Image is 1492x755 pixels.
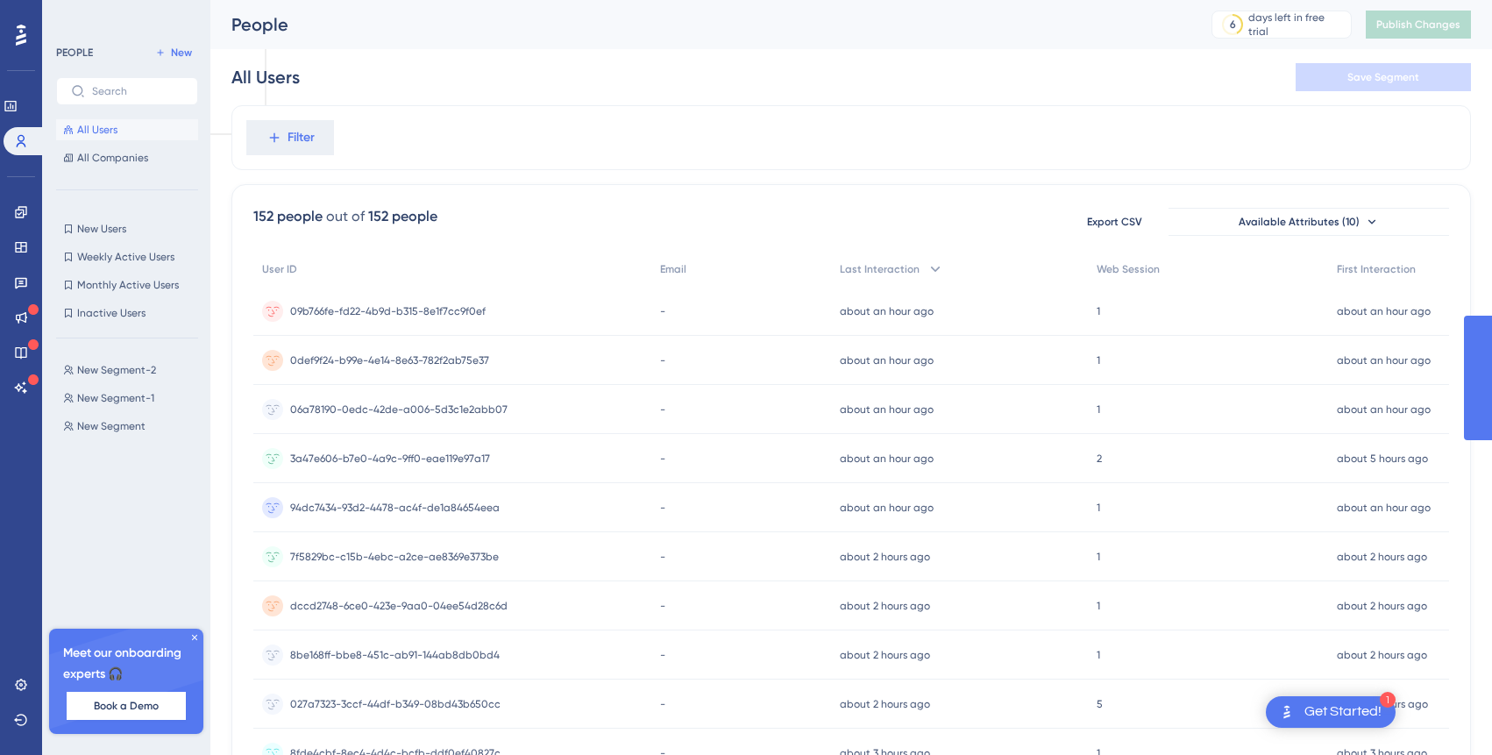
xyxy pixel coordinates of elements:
[840,698,930,710] time: about 2 hours ago
[1347,70,1419,84] span: Save Segment
[56,147,198,168] button: All Companies
[56,388,209,409] button: New Segment-1
[660,402,665,417] span: -
[290,304,486,318] span: 09b766fe-fd22-4b9d-b315-8e1f7cc9f0ef
[840,452,934,465] time: about an hour ago
[1296,63,1471,91] button: Save Segment
[63,643,189,685] span: Meet our onboarding experts 🎧
[1239,215,1360,229] span: Available Attributes (10)
[1248,11,1346,39] div: days left in free trial
[253,206,323,227] div: 152 people
[288,127,315,148] span: Filter
[56,274,198,296] button: Monthly Active Users
[77,419,146,433] span: New Segment
[840,502,934,514] time: about an hour ago
[1380,692,1396,708] div: 1
[290,353,489,367] span: 0def9f24-b99e-4e14-8e63-782f2ab75e37
[1097,550,1100,564] span: 1
[1097,304,1100,318] span: 1
[660,697,665,711] span: -
[77,306,146,320] span: Inactive Users
[1337,600,1427,612] time: about 2 hours ago
[1097,501,1100,515] span: 1
[1169,208,1449,236] button: Available Attributes (10)
[1376,18,1460,32] span: Publish Changes
[1097,648,1100,662] span: 1
[1337,262,1416,276] span: First Interaction
[368,206,437,227] div: 152 people
[326,206,365,227] div: out of
[1337,649,1427,661] time: about 2 hours ago
[77,222,126,236] span: New Users
[56,303,198,324] button: Inactive Users
[56,218,198,239] button: New Users
[1097,697,1103,711] span: 5
[231,65,300,89] div: All Users
[660,452,665,466] span: -
[77,363,156,377] span: New Segment-2
[231,12,1168,37] div: People
[840,551,930,563] time: about 2 hours ago
[1097,262,1160,276] span: Web Session
[1304,702,1382,722] div: Get Started!
[1337,305,1431,317] time: about an hour ago
[1097,452,1102,466] span: 2
[290,599,508,613] span: dccd2748-6ce0-423e-9aa0-04ee54d28c6d
[77,123,117,137] span: All Users
[1337,403,1431,416] time: about an hour ago
[660,550,665,564] span: -
[290,550,499,564] span: 7f5829bc-c15b-4ebc-a2ce-ae8369e373be
[77,391,154,405] span: New Segment-1
[77,250,174,264] span: Weekly Active Users
[1337,354,1431,367] time: about an hour ago
[840,600,930,612] time: about 2 hours ago
[290,648,500,662] span: 8be168ff-bbe8-451c-ab91-144ab8db0bd4
[149,42,198,63] button: New
[840,305,934,317] time: about an hour ago
[1097,353,1100,367] span: 1
[660,501,665,515] span: -
[660,599,665,613] span: -
[290,402,508,417] span: 06a78190-0edc-42de-a006-5d3c1e2abb07
[660,353,665,367] span: -
[77,151,148,165] span: All Companies
[56,416,209,437] button: New Segment
[660,304,665,318] span: -
[1097,402,1100,417] span: 1
[660,648,665,662] span: -
[77,278,179,292] span: Monthly Active Users
[840,649,930,661] time: about 2 hours ago
[67,692,186,720] button: Book a Demo
[171,46,192,60] span: New
[56,46,93,60] div: PEOPLE
[1337,551,1427,563] time: about 2 hours ago
[56,119,198,140] button: All Users
[1230,18,1236,32] div: 6
[262,262,297,276] span: User ID
[290,452,490,466] span: 3a47e606-b7e0-4a9c-9ff0-eae119e97a17
[1097,599,1100,613] span: 1
[92,85,183,97] input: Search
[94,699,159,713] span: Book a Demo
[246,120,334,155] button: Filter
[1276,702,1297,723] img: launcher-image-alternative-text
[1337,502,1431,514] time: about an hour ago
[1087,215,1142,229] span: Export CSV
[1266,696,1396,728] div: Open Get Started! checklist, remaining modules: 1
[290,501,500,515] span: 94dc7434-93d2-4478-ac4f-de1a84654eea
[1366,11,1471,39] button: Publish Changes
[660,262,686,276] span: Email
[290,697,501,711] span: 027a7323-3ccf-44df-b349-08bd43b650cc
[56,246,198,267] button: Weekly Active Users
[840,354,934,367] time: about an hour ago
[840,403,934,416] time: about an hour ago
[1070,208,1158,236] button: Export CSV
[56,360,209,381] button: New Segment-2
[1337,452,1428,465] time: about 5 hours ago
[1418,686,1471,738] iframe: UserGuiding AI Assistant Launcher
[840,262,920,276] span: Last Interaction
